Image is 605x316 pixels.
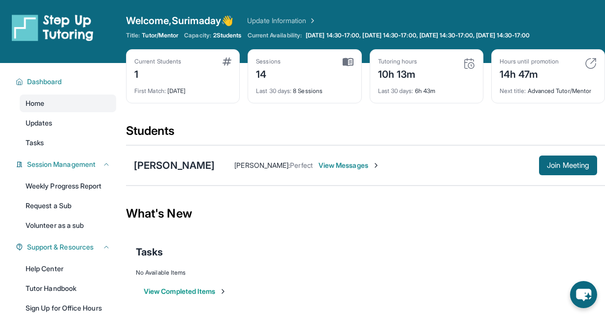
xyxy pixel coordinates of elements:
[20,177,116,195] a: Weekly Progress Report
[500,87,526,95] span: Next title :
[136,269,595,277] div: No Available Items
[12,14,94,41] img: logo
[248,32,302,39] span: Current Availability:
[306,32,530,39] span: [DATE] 14:30-17:00, [DATE] 14:30-17:00, [DATE] 14:30-17:00, [DATE] 14:30-17:00
[20,134,116,152] a: Tasks
[570,281,597,308] button: chat-button
[213,32,242,39] span: 2 Students
[20,260,116,278] a: Help Center
[247,16,316,26] a: Update Information
[318,160,380,170] span: View Messages
[256,87,291,95] span: Last 30 days :
[126,14,233,28] span: Welcome, Surimaday 👋
[126,32,140,39] span: Title:
[27,242,94,252] span: Support & Resources
[23,159,110,169] button: Session Management
[20,114,116,132] a: Updates
[256,81,353,95] div: 8 Sessions
[134,87,166,95] span: First Match :
[378,87,414,95] span: Last 30 days :
[20,95,116,112] a: Home
[134,158,215,172] div: [PERSON_NAME]
[20,197,116,215] a: Request a Sub
[134,58,181,65] div: Current Students
[290,161,313,169] span: Perfect
[184,32,211,39] span: Capacity:
[126,192,605,235] div: What's New
[539,156,597,175] button: Join Meeting
[27,159,96,169] span: Session Management
[223,58,231,65] img: card
[20,217,116,234] a: Volunteer as a sub
[500,65,559,81] div: 14h 47m
[378,81,475,95] div: 6h 43m
[372,161,380,169] img: Chevron-Right
[307,16,317,26] img: Chevron Right
[26,118,53,128] span: Updates
[234,161,290,169] span: [PERSON_NAME] :
[134,65,181,81] div: 1
[463,58,475,69] img: card
[27,77,62,87] span: Dashboard
[136,245,163,259] span: Tasks
[23,77,110,87] button: Dashboard
[547,162,589,168] span: Join Meeting
[144,286,227,296] button: View Completed Items
[126,123,605,145] div: Students
[343,58,353,66] img: card
[585,58,597,69] img: card
[26,138,44,148] span: Tasks
[256,65,281,81] div: 14
[500,81,597,95] div: Advanced Tutor/Mentor
[142,32,178,39] span: Tutor/Mentor
[134,81,231,95] div: [DATE]
[20,280,116,297] a: Tutor Handbook
[378,58,417,65] div: Tutoring hours
[378,65,417,81] div: 10h 13m
[304,32,532,39] a: [DATE] 14:30-17:00, [DATE] 14:30-17:00, [DATE] 14:30-17:00, [DATE] 14:30-17:00
[500,58,559,65] div: Hours until promotion
[26,98,44,108] span: Home
[23,242,110,252] button: Support & Resources
[256,58,281,65] div: Sessions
